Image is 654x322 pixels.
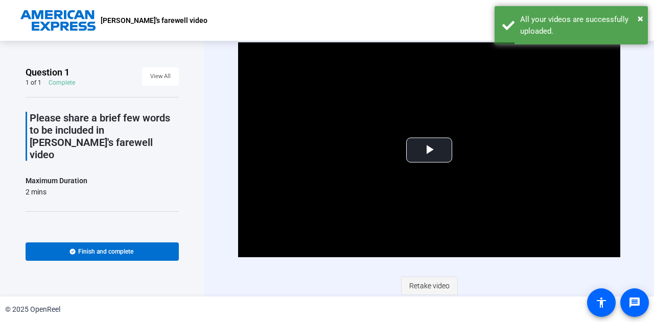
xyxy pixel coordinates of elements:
span: × [638,12,643,24]
span: Question 1 [26,66,69,79]
button: Finish and complete [26,242,179,261]
button: Close [638,11,643,26]
button: Play Video [406,137,452,162]
div: All your videos are successfully uploaded. [520,14,640,37]
p: [PERSON_NAME]'s farewell video [101,14,207,27]
div: 1 of 1 [26,79,41,87]
span: View All [150,69,171,84]
mat-icon: message [628,296,641,309]
mat-icon: accessibility [595,296,608,309]
div: Maximum Duration [26,175,87,187]
img: OpenReel logo [20,10,96,31]
button: View All [142,67,179,86]
button: Retake video [401,277,458,295]
div: © 2025 OpenReel [5,304,60,315]
p: Please share a brief few words to be included in [PERSON_NAME]'s farewell video [30,112,179,161]
span: Finish and complete [78,247,133,256]
div: 2 mins [26,187,87,197]
div: Video Player [238,42,620,257]
span: Retake video [409,276,450,295]
div: Complete [49,79,75,87]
